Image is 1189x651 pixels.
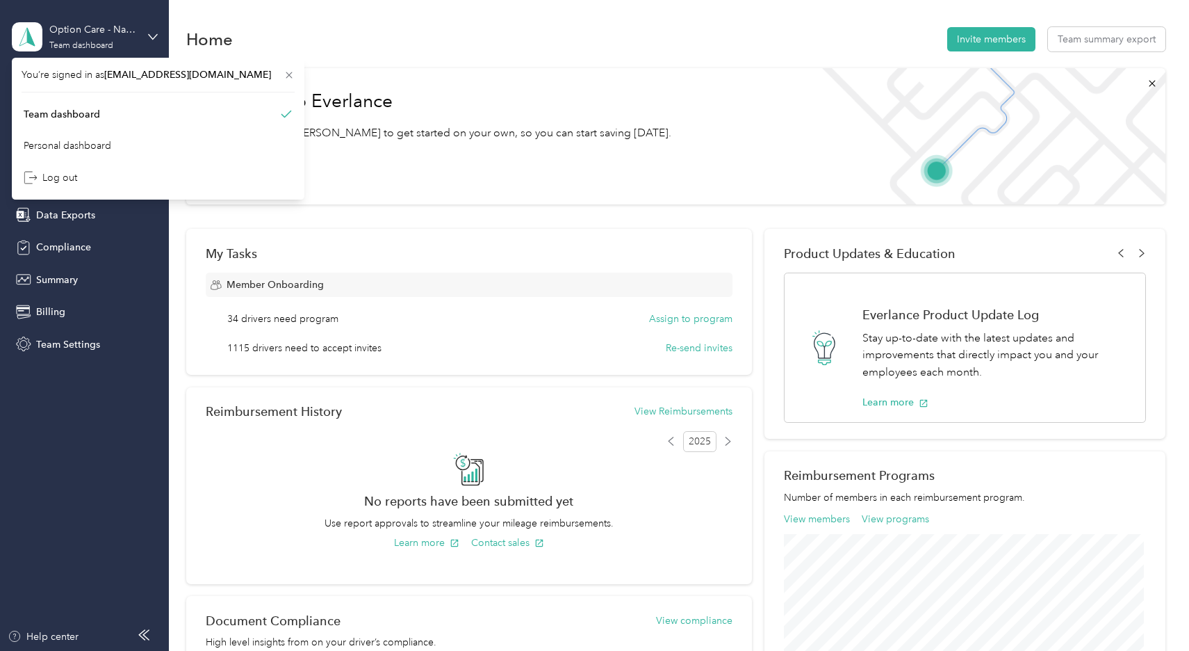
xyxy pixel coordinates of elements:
[24,107,100,122] div: Team dashboard
[36,240,91,255] span: Compliance
[784,512,850,527] button: View members
[36,273,78,287] span: Summary
[656,613,732,628] button: View compliance
[206,246,733,261] div: My Tasks
[36,337,100,352] span: Team Settings
[8,629,79,644] button: Help center
[227,278,324,292] span: Member Onboarding
[862,307,1131,322] h1: Everlance Product Update Log
[206,90,671,113] h1: Welcome to Everlance
[186,32,233,47] h1: Home
[649,312,732,326] button: Assign to program
[784,490,1146,505] p: Number of members in each reimbursement program.
[394,536,459,550] button: Learn more
[206,404,342,419] h2: Reimbursement History
[862,395,928,410] button: Learn more
[784,246,956,261] span: Product Updates & Education
[634,404,732,419] button: View Reimbursements
[683,431,716,452] span: 2025
[49,42,113,50] div: Team dashboard
[666,341,732,355] button: Re-send invites
[206,516,733,531] p: Use report approvals to streamline your mileage reimbursements.
[206,635,733,650] p: High level insights from on your driver’s compliance.
[227,341,382,355] span: 1115 drivers need to accept invites
[206,613,341,628] h2: Document Compliance
[784,468,1146,483] h2: Reimbursement Programs
[1048,27,1165,51] button: Team summary export
[49,22,136,37] div: Option Care - Naven Health
[24,138,111,153] div: Personal dashboard
[206,494,733,508] h2: No reports have been submitted yet
[227,312,338,326] span: 34 drivers need program
[947,27,1035,51] button: Invite members
[36,305,65,319] span: Billing
[808,68,1165,204] img: Welcome to everlance
[471,536,544,550] button: Contact sales
[862,512,929,527] button: View programs
[36,208,95,223] span: Data Exports
[206,124,671,142] p: Read our step-by-[PERSON_NAME] to get started on your own, so you can start saving [DATE].
[22,67,295,82] span: You’re signed in as
[1111,573,1189,651] iframe: Everlance-gr Chat Button Frame
[24,170,77,185] div: Log out
[862,330,1131,381] p: Stay up-to-date with the latest updates and improvements that directly impact you and your employ...
[104,69,271,81] span: [EMAIL_ADDRESS][DOMAIN_NAME]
